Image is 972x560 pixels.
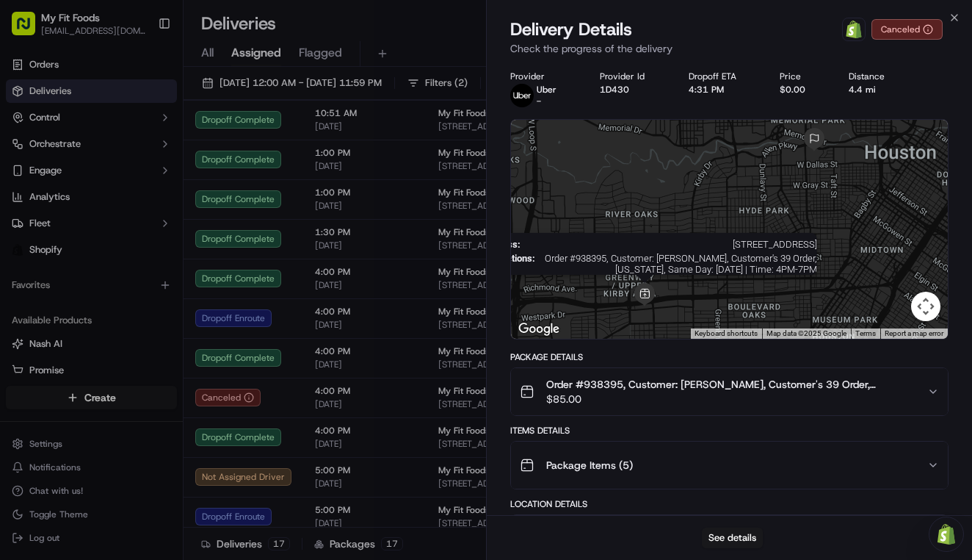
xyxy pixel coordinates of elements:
[780,71,825,82] div: Price
[885,329,943,337] a: Report a map error
[855,329,876,337] a: Terms (opens in new tab)
[481,253,534,275] span: Instructions :
[510,18,632,41] span: Delivery Details
[540,253,816,275] span: Order #938395, Customer: [PERSON_NAME], Customer's 39 Order, [US_STATE], Same Day: [DATE] | Time:...
[600,84,629,96] button: 1D430
[546,392,915,406] span: $85.00
[510,351,949,363] div: Package Details
[510,84,534,107] img: uber-new-logo.jpeg
[104,248,178,260] a: Powered byPylon
[911,292,940,321] button: Map camera controls
[537,84,556,96] p: Uber
[511,368,948,415] button: Order #938395, Customer: [PERSON_NAME], Customer's 39 Order, [US_STATE], Same Day: [DATE] | Time:...
[510,41,949,56] p: Check the progress of the delivery
[9,207,118,234] a: 📗Knowledge Base
[515,320,563,339] img: Google
[15,15,44,44] img: Nash
[871,19,943,40] button: Canceled
[546,458,633,473] span: Package Items ( 5 )
[842,18,866,41] a: Shopify
[546,377,915,392] span: Order #938395, Customer: [PERSON_NAME], Customer's 39 Order, [US_STATE], Same Day: [DATE] | Time:...
[689,71,756,82] div: Dropoff ETA
[15,59,267,82] p: Welcome 👋
[694,329,758,339] button: Keyboard shortcuts
[515,320,563,339] a: Open this area in Google Maps (opens a new window)
[845,21,863,38] img: Shopify
[146,249,178,260] span: Pylon
[510,71,576,82] div: Provider
[38,95,264,110] input: Got a question? Start typing here...
[139,213,236,228] span: API Documentation
[702,528,763,548] button: See details
[118,207,242,234] a: 💻API Documentation
[766,329,846,337] span: Map data ©2025 Google
[510,498,949,510] div: Location Details
[511,442,948,489] button: Package Items (5)
[124,215,136,226] div: 💻
[510,425,949,437] div: Items Details
[15,140,41,167] img: 1736555255976-a54dd68f-1ca7-489b-9aae-adbdc363a1c4
[29,213,112,228] span: Knowledge Base
[50,155,186,167] div: We're available if you need us!
[526,239,816,250] span: [STREET_ADDRESS]
[849,84,904,96] div: 4.4 mi
[537,96,541,107] span: -
[250,145,267,162] button: Start new chat
[689,84,756,96] div: 4:31 PM
[600,71,664,82] div: Provider Id
[481,239,520,250] span: Address :
[50,140,241,155] div: Start new chat
[849,71,904,82] div: Distance
[780,84,825,96] div: $0.00
[15,215,26,226] div: 📗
